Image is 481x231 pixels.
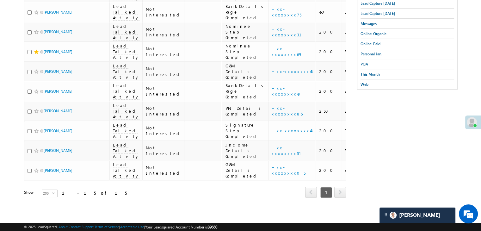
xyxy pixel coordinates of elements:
[113,3,139,21] span: Lead Talked Activity
[361,72,380,77] span: This Month
[361,52,382,56] span: Personal Jan.
[399,212,440,218] span: Carter
[344,148,394,153] div: EQ26981128
[62,189,127,197] div: 1 - 15 of 15
[146,85,182,97] div: Not Interested
[146,105,182,117] div: Not Interested
[113,103,139,120] span: Lead Talked Activity
[225,23,265,41] div: Nominee Step Completed
[69,225,94,229] a: Contact Support
[59,225,68,229] a: About
[390,212,397,219] img: Carter
[44,49,72,54] a: [PERSON_NAME]
[113,43,139,60] span: Lead Talked Activity
[272,69,312,74] a: +xx-xxxxxxxx46
[319,49,338,54] div: 200
[225,122,265,139] div: Signature Step Completed
[361,31,386,36] span: Online-Organic
[383,212,388,217] img: carter-drag
[379,207,456,223] div: carter-dragCarter[PERSON_NAME]
[344,167,394,173] div: EQ26531387
[225,83,265,100] div: BankDetails Page Completed
[344,108,394,114] div: EQ26853839
[361,11,395,16] span: Lead Capture [DATE]
[208,225,217,229] span: 39660
[319,128,338,134] div: 200
[344,9,394,15] div: EQ26617390
[319,148,338,153] div: 200
[225,142,265,159] div: Income Details Completed
[113,23,139,41] span: Lead Talked Activity
[361,1,395,6] span: Lead Capture [DATE]
[319,69,338,74] div: 200
[86,182,115,190] em: Start Chat
[272,26,309,37] a: +xx-xxxxxxxx31
[33,33,106,41] div: Chat with us now
[146,46,182,57] div: Not Interested
[344,49,394,54] div: EQ26551473
[113,162,139,179] span: Lead Talked Activity
[120,225,144,229] a: Acceptable Use
[225,63,265,80] div: G&M Details Completed
[361,21,377,26] span: Messages
[44,128,72,133] a: [PERSON_NAME]
[319,167,338,173] div: 200
[319,108,338,114] div: 250
[11,33,27,41] img: d_60004797649_company_0_60004797649
[113,83,139,100] span: Lead Talked Activity
[145,225,217,229] span: Your Leadsquared Account Number is
[319,88,338,94] div: 200
[320,187,332,198] span: 1
[146,145,182,156] div: Not Interested
[319,9,338,15] div: 450
[24,190,37,195] div: Show
[361,82,368,87] span: Web
[344,128,394,134] div: EQ26594566
[361,62,368,66] span: POA
[113,122,139,139] span: Lead Talked Activity
[24,224,217,230] span: © 2025 LeadSquared | | | | |
[146,165,182,176] div: Not Interested
[225,105,265,117] div: PAN Details Completed
[361,41,380,46] span: Online-Paid
[225,3,265,21] div: BankDetails Page Completed
[95,225,119,229] a: Terms of Service
[146,6,182,18] div: Not Interested
[52,191,57,194] span: select
[344,69,394,74] div: EQ26944467
[44,10,72,15] a: [PERSON_NAME]
[42,190,52,197] span: 200
[8,59,115,176] textarea: Type your message and hit 'Enter'
[272,145,309,156] a: +xx-xxxxxxxx51
[225,162,265,179] div: G&M Details Completed
[44,69,72,74] a: [PERSON_NAME]
[305,187,317,197] a: prev
[272,85,301,97] a: +xx-xxxxxxxx48
[334,187,346,197] a: next
[272,128,313,133] a: +xx-xxxxxxxx43
[113,63,139,80] span: Lead Talked Activity
[44,148,72,153] a: [PERSON_NAME]
[319,29,338,35] div: 200
[44,89,72,94] a: [PERSON_NAME]
[344,29,394,35] div: EQ26779654
[44,109,72,113] a: [PERSON_NAME]
[272,165,305,176] a: +xx-xxxxxxxx05
[344,88,394,94] div: EQ26556853
[113,142,139,159] span: Lead Talked Activity
[44,168,72,173] a: [PERSON_NAME]
[225,43,265,60] div: Nominee Step Completed
[272,6,301,17] a: +xx-xxxxxxxx75
[146,125,182,136] div: Not Interested
[146,26,182,38] div: Not Interested
[44,29,72,34] a: [PERSON_NAME]
[272,46,302,57] a: +xx-xxxxxxxx69
[272,105,303,116] a: +xx-xxxxxxxx85
[104,3,119,18] div: Minimize live chat window
[146,66,182,77] div: Not Interested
